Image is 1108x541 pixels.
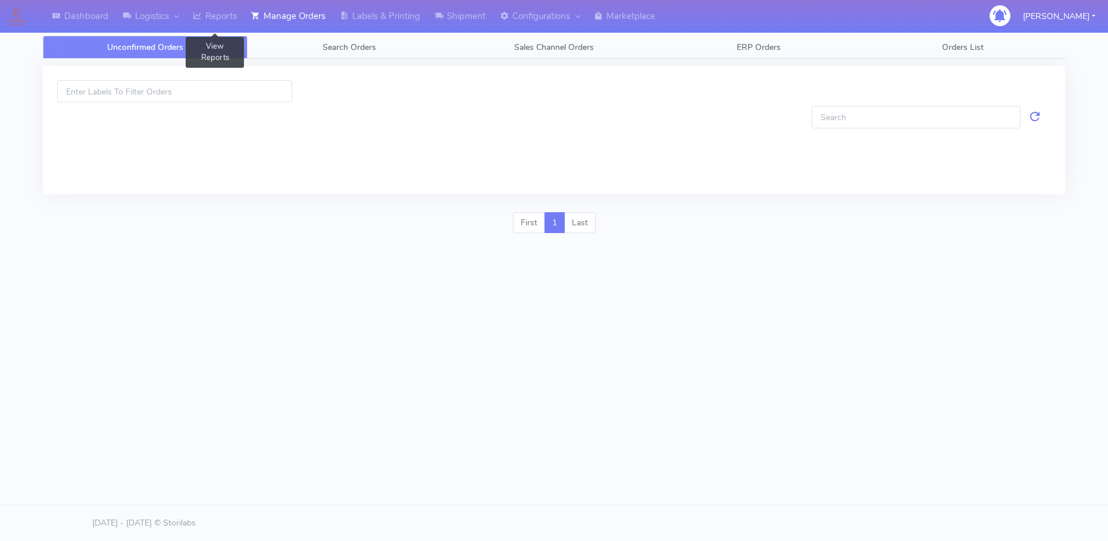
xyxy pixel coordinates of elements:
span: Sales Channel Orders [514,42,594,53]
input: Enter Labels To Filter Orders [57,80,292,102]
input: Search [812,106,1021,128]
span: Search Orders [323,42,376,53]
span: ERP Orders [737,42,781,53]
span: Unconfirmed Orders [107,42,183,53]
a: 1 [544,212,565,234]
ul: Tabs [43,36,1065,59]
span: Orders List [942,42,984,53]
button: [PERSON_NAME] [1014,4,1104,29]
